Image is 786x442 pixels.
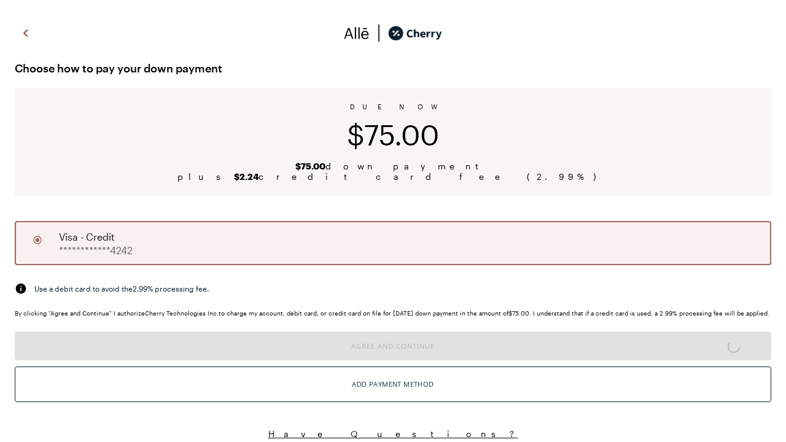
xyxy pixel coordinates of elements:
[350,103,437,110] span: DUE NOW
[15,58,771,78] span: Choose how to pay your down payment
[59,230,115,244] span: visa - credit
[234,171,259,182] b: $2.24
[388,24,442,42] img: cherry_black_logo-DrOE_MJI.svg
[177,171,609,182] span: plus credit card fee ( 2.99 %)
[15,282,27,295] img: svg%3e
[15,331,771,360] button: Agree and Continue
[344,24,370,42] img: svg%3e
[15,428,771,440] button: Have Questions?
[15,309,771,317] div: By clicking "Agree and Continue" I authorize Cherry Technologies Inc. to charge my account, debit...
[295,161,491,171] span: down payment
[295,161,325,171] b: $75.00
[34,283,209,294] span: Use a debit card to avoid the 2.99 % processing fee.
[347,118,439,151] span: $75.00
[18,24,33,42] img: svg%3e
[370,24,388,42] img: svg%3e
[15,366,771,402] button: Add Payment Method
